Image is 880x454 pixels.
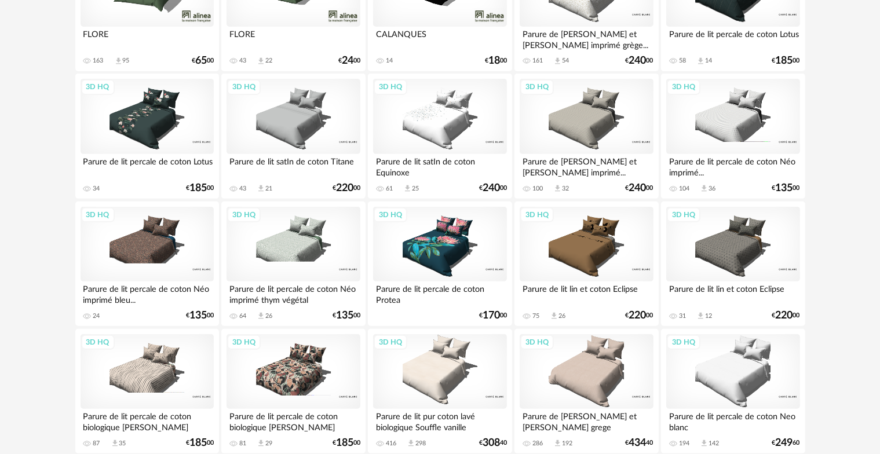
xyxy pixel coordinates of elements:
[189,184,207,192] span: 185
[520,154,653,177] div: Parure de [PERSON_NAME] et [PERSON_NAME] imprimé...
[81,335,115,350] div: 3D HQ
[221,329,365,454] a: 3D HQ Parure de lit percale de coton biologique [PERSON_NAME] 81 Download icon 29 €18500
[479,184,507,192] div: € 00
[81,207,115,222] div: 3D HQ
[227,79,261,94] div: 3D HQ
[667,79,700,94] div: 3D HQ
[514,202,658,327] a: 3D HQ Parure de lit lin et coton Eclipse 75 Download icon 26 €22000
[776,57,793,65] span: 185
[667,335,700,350] div: 3D HQ
[562,185,569,193] div: 32
[629,312,647,320] span: 220
[679,440,689,448] div: 194
[221,202,365,327] a: 3D HQ Parure de lit percale de coton Néo imprimé thym végétal 64 Download icon 26 €13500
[626,57,653,65] div: € 00
[772,184,800,192] div: € 00
[532,185,543,193] div: 100
[123,57,130,65] div: 95
[520,335,554,350] div: 3D HQ
[195,57,207,65] span: 65
[629,57,647,65] span: 240
[514,74,658,199] a: 3D HQ Parure de [PERSON_NAME] et [PERSON_NAME] imprimé... 100 Download icon 32 €24000
[333,184,360,192] div: € 00
[189,439,207,447] span: 185
[373,154,506,177] div: Parure de lit satIn de coton Equinoxe
[626,312,653,320] div: € 00
[186,439,214,447] div: € 00
[386,57,393,65] div: 14
[626,439,653,447] div: € 40
[532,440,543,448] div: 286
[374,207,407,222] div: 3D HQ
[373,281,506,305] div: Parure de lit percale de coton Protea
[239,57,246,65] div: 43
[514,329,658,454] a: 3D HQ Parure de [PERSON_NAME] et [PERSON_NAME] grege 286 Download icon 192 €43440
[373,27,506,50] div: CALANQUES
[488,57,500,65] span: 18
[93,57,104,65] div: 163
[553,439,562,448] span: Download icon
[679,57,686,65] div: 58
[336,439,353,447] span: 185
[403,184,412,193] span: Download icon
[81,409,214,432] div: Parure de lit percale de coton biologique [PERSON_NAME]
[562,440,572,448] div: 192
[227,207,261,222] div: 3D HQ
[75,202,219,327] a: 3D HQ Parure de lit percale de coton Néo imprimé bleu... 24 €13500
[667,207,700,222] div: 3D HQ
[81,281,214,305] div: Parure de lit percale de coton Néo imprimé bleu...
[412,185,419,193] div: 25
[239,185,246,193] div: 43
[532,57,543,65] div: 161
[239,312,246,320] div: 64
[257,439,265,448] span: Download icon
[338,57,360,65] div: € 00
[336,184,353,192] span: 220
[776,439,793,447] span: 249
[532,312,539,320] div: 75
[239,440,246,448] div: 81
[700,184,709,193] span: Download icon
[666,409,799,432] div: Parure de lit percale de coton Neo blanc
[192,57,214,65] div: € 00
[333,312,360,320] div: € 00
[553,57,562,65] span: Download icon
[479,312,507,320] div: € 00
[626,184,653,192] div: € 00
[679,312,686,320] div: 31
[520,281,653,305] div: Parure de lit lin et coton Eclipse
[257,312,265,320] span: Download icon
[227,281,360,305] div: Parure de lit percale de coton Néo imprimé thym végétal
[333,439,360,447] div: € 00
[373,409,506,432] div: Parure de lit pur coton lavé biologique Souffle vanille
[227,409,360,432] div: Parure de lit percale de coton biologique [PERSON_NAME]
[479,439,507,447] div: € 40
[709,185,715,193] div: 36
[265,440,272,448] div: 29
[93,440,100,448] div: 87
[407,439,415,448] span: Download icon
[776,184,793,192] span: 135
[227,335,261,350] div: 3D HQ
[93,312,100,320] div: 24
[368,329,512,454] a: 3D HQ Parure de lit pur coton lavé biologique Souffle vanille 416 Download icon 298 €30840
[696,57,705,65] span: Download icon
[629,439,647,447] span: 434
[562,57,569,65] div: 54
[265,57,272,65] div: 22
[520,207,554,222] div: 3D HQ
[520,409,653,432] div: Parure de [PERSON_NAME] et [PERSON_NAME] grege
[772,439,800,447] div: € 60
[666,154,799,177] div: Parure de lit percale de coton Néo imprimé...
[700,439,709,448] span: Download icon
[189,312,207,320] span: 135
[111,439,119,448] span: Download icon
[342,57,353,65] span: 24
[679,185,689,193] div: 104
[415,440,426,448] div: 298
[558,312,565,320] div: 26
[661,329,805,454] a: 3D HQ Parure de lit percale de coton Neo blanc 194 Download icon 142 €24960
[368,202,512,327] a: 3D HQ Parure de lit percale de coton Protea €17000
[666,27,799,50] div: Parure de lit percale de coton Lotus
[696,312,705,320] span: Download icon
